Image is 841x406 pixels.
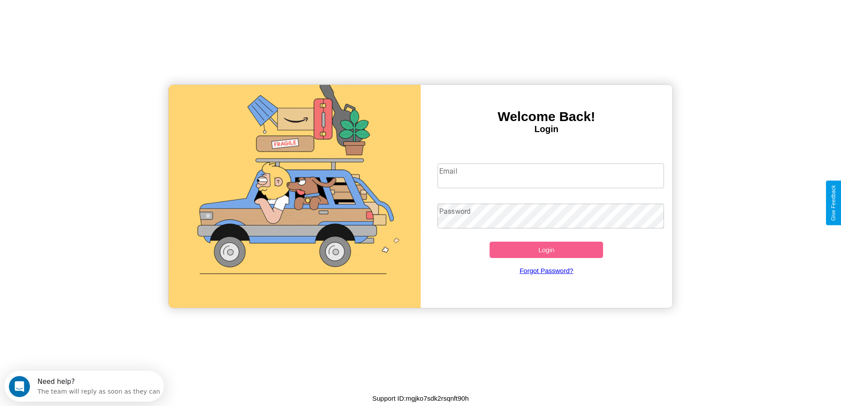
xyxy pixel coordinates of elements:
img: gif [169,85,421,308]
div: The team will reply as soon as they can [33,15,156,24]
iframe: Intercom live chat [9,376,30,397]
h4: Login [421,124,673,134]
p: Support ID: mgjko7sdk2rsqnft90h [372,392,468,404]
div: Open Intercom Messenger [4,4,164,28]
iframe: Intercom live chat discovery launcher [4,371,164,402]
button: Login [490,242,603,258]
h3: Welcome Back! [421,109,673,124]
div: Need help? [33,8,156,15]
div: Give Feedback [830,185,837,221]
a: Forgot Password? [433,258,660,283]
